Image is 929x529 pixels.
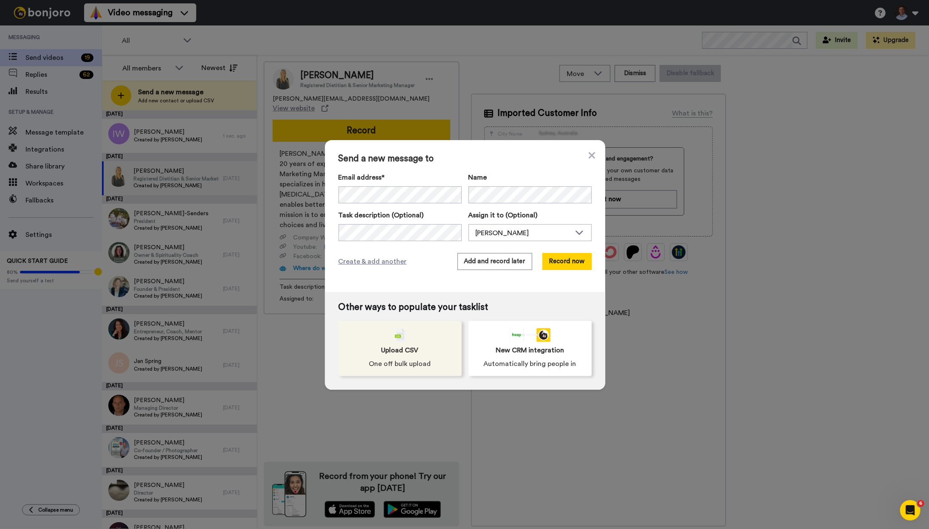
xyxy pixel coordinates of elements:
[369,359,431,369] span: One off bulk upload
[339,154,592,164] span: Send a new message to
[339,210,462,220] label: Task description (Optional)
[339,302,592,312] span: Other ways to populate your tasklist
[339,256,407,267] span: Create & add another
[469,172,487,183] span: Name
[918,500,924,507] span: 6
[496,345,564,355] span: New CRM integration
[484,359,576,369] span: Automatically bring people in
[381,345,419,355] span: Upload CSV
[339,172,462,183] label: Email address*
[469,210,592,220] label: Assign it to (Optional)
[510,328,551,342] div: animation
[395,328,405,342] img: csv-grey.png
[900,500,921,521] iframe: Intercom live chat
[542,253,592,270] button: Record now
[476,228,571,238] div: [PERSON_NAME]
[457,253,532,270] button: Add and record later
